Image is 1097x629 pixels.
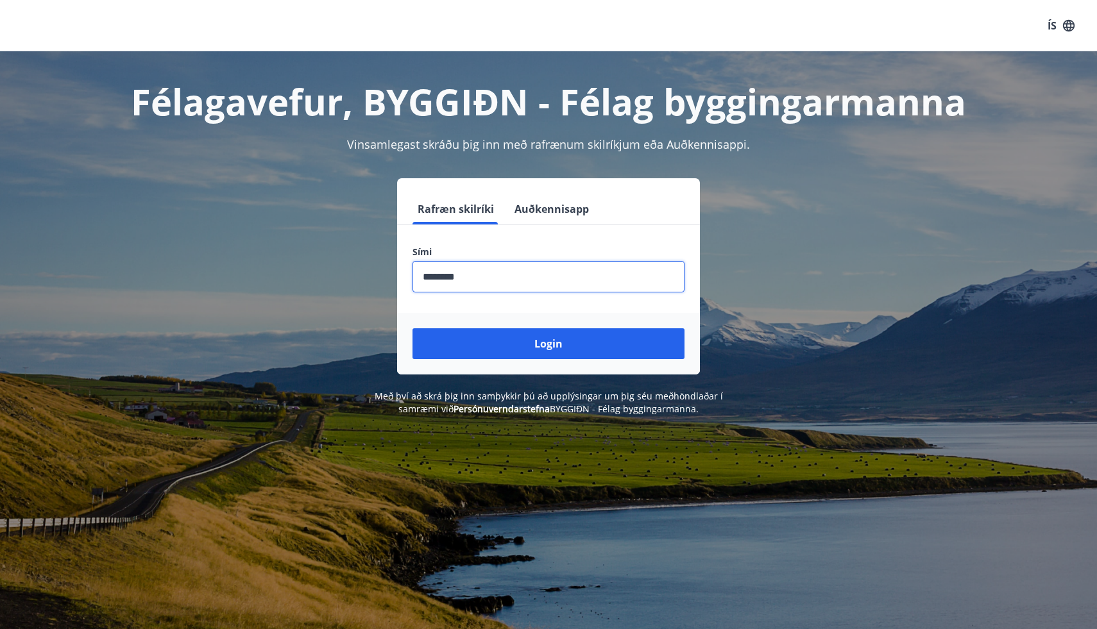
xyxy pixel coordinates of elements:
label: Sími [412,246,685,258]
h1: Félagavefur, BYGGIÐN - Félag byggingarmanna [102,77,995,126]
button: Login [412,328,685,359]
button: ÍS [1041,14,1082,37]
span: Vinsamlegast skráðu þig inn með rafrænum skilríkjum eða Auðkennisappi. [347,137,750,152]
a: Persónuverndarstefna [454,403,550,415]
button: Rafræn skilríki [412,194,499,224]
button: Auðkennisapp [509,194,594,224]
span: Með því að skrá þig inn samþykkir þú að upplýsingar um þig séu meðhöndlaðar í samræmi við BYGGIÐN... [375,390,723,415]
